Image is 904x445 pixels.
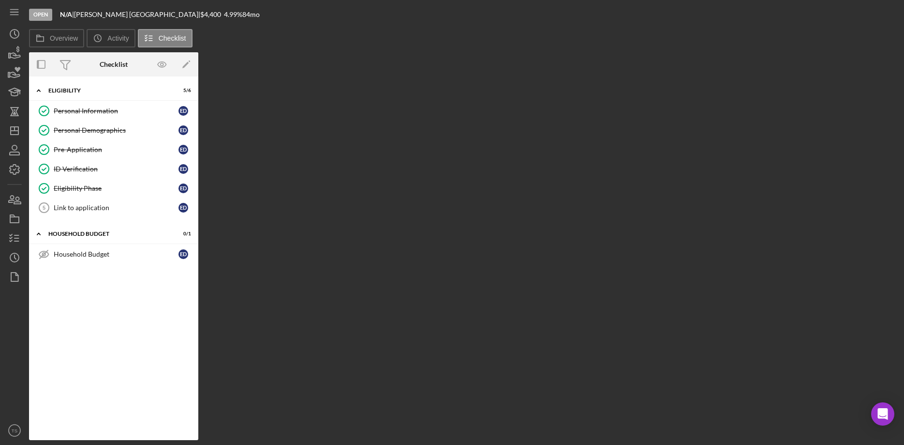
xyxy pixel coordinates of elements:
[178,125,188,135] div: E D
[200,10,221,18] span: $4,400
[54,146,178,153] div: Pre-Application
[34,101,193,121] a: Personal InformationED
[178,184,188,193] div: E D
[178,106,188,116] div: E D
[34,245,193,264] a: Household BudgetED
[54,107,178,115] div: Personal Information
[60,11,74,18] div: |
[178,249,188,259] div: E D
[74,11,200,18] div: [PERSON_NAME] [GEOGRAPHIC_DATA] |
[87,29,135,47] button: Activity
[34,198,193,217] a: 5Link to applicationED
[48,88,167,93] div: ELIGIBILITY
[54,204,178,212] div: Link to application
[50,34,78,42] label: Overview
[48,231,167,237] div: Household Budget
[138,29,193,47] button: Checklist
[34,121,193,140] a: Personal DemographicsED
[224,11,242,18] div: 4.99 %
[29,29,84,47] button: Overview
[871,402,894,426] div: Open Intercom Messenger
[174,231,191,237] div: 0 / 1
[34,140,193,159] a: Pre-ApplicationED
[34,179,193,198] a: Eligibility PhaseED
[178,145,188,154] div: E D
[54,165,178,173] div: ID Verification
[178,164,188,174] div: E D
[54,184,178,192] div: Eligibility Phase
[54,126,178,134] div: Personal Demographics
[34,159,193,179] a: ID VerificationED
[178,203,188,213] div: E D
[159,34,186,42] label: Checklist
[43,205,45,211] tspan: 5
[12,428,17,433] text: TS
[5,421,24,440] button: TS
[107,34,129,42] label: Activity
[242,11,260,18] div: 84 mo
[29,9,52,21] div: Open
[100,61,128,68] div: Checklist
[54,250,178,258] div: Household Budget
[60,10,72,18] b: N/A
[174,88,191,93] div: 5 / 6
